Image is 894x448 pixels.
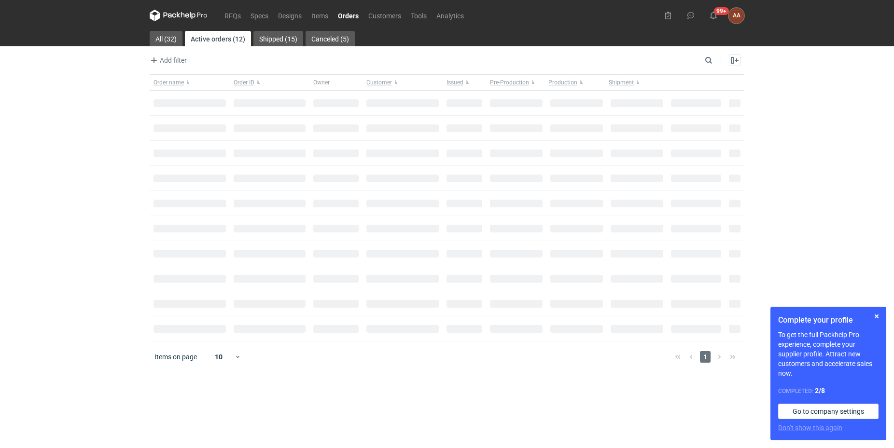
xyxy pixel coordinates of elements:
[363,75,443,90] button: Customer
[486,75,546,90] button: Pre-Production
[246,10,273,21] a: Specs
[333,10,363,21] a: Orders
[728,8,744,24] button: AA
[778,330,879,378] p: To get the full Packhelp Pro experience, complete your supplier profile. Attract new customers an...
[728,8,744,24] div: Agnieszka Andrzejewska
[548,79,577,86] span: Production
[815,387,825,394] strong: 2 / 8
[307,10,333,21] a: Items
[230,75,310,90] button: Order ID
[150,10,208,21] svg: Packhelp Pro
[778,386,879,396] div: Completed:
[185,31,251,46] a: Active orders (12)
[148,54,187,66] button: Add filter
[432,10,469,21] a: Analytics
[253,31,303,46] a: Shipped (15)
[203,350,235,364] div: 10
[871,311,882,322] button: Skip for now
[703,54,734,66] input: Search
[313,79,330,86] span: Owner
[546,75,607,90] button: Production
[447,79,463,86] span: Issued
[778,404,879,419] a: Go to company settings
[306,31,355,46] a: Canceled (5)
[363,10,406,21] a: Customers
[406,10,432,21] a: Tools
[609,79,634,86] span: Shipment
[220,10,246,21] a: RFQs
[154,79,184,86] span: Order name
[778,423,842,433] button: Don’t show this again
[150,31,182,46] a: All (32)
[366,79,392,86] span: Customer
[443,75,486,90] button: Issued
[490,79,529,86] span: Pre-Production
[700,351,711,363] span: 1
[154,352,197,362] span: Items on page
[234,79,254,86] span: Order ID
[706,8,721,23] button: 99+
[150,75,230,90] button: Order name
[607,75,667,90] button: Shipment
[273,10,307,21] a: Designs
[778,314,879,326] h1: Complete your profile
